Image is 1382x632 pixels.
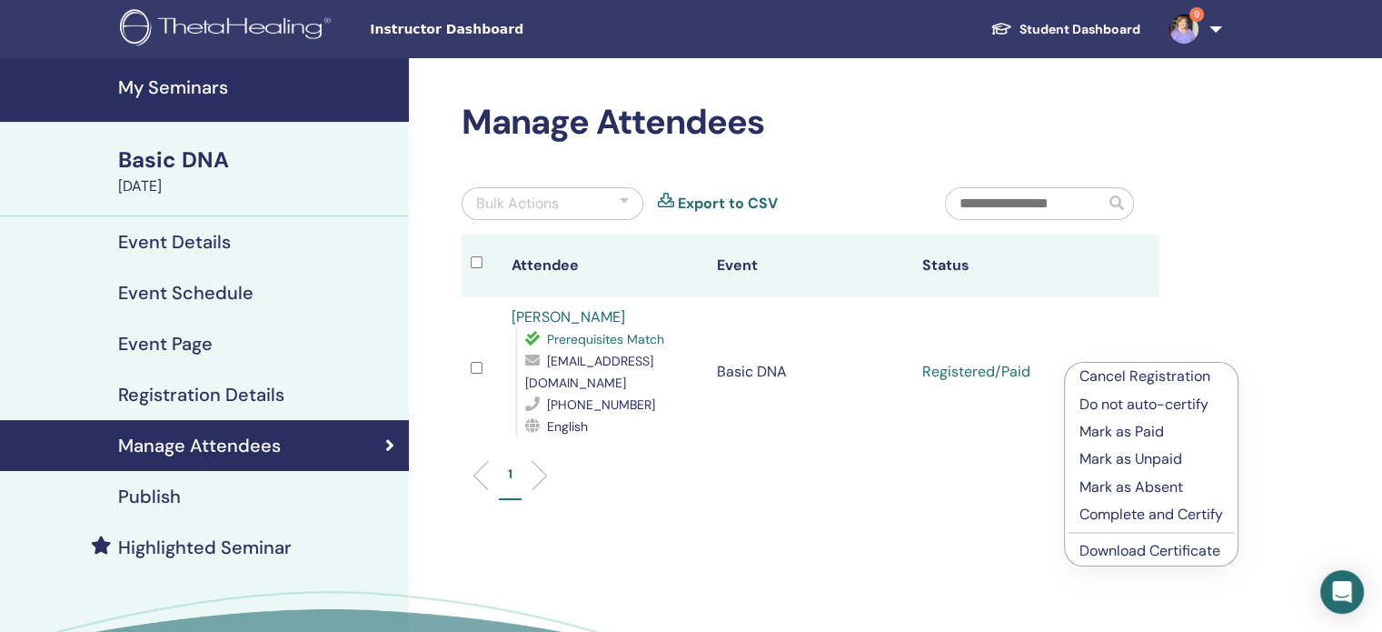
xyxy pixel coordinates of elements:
[508,465,512,484] p: 1
[547,418,588,435] span: English
[678,193,778,215] a: Export to CSV
[502,235,708,297] th: Attendee
[118,282,254,304] h4: Event Schedule
[525,353,653,391] span: [EMAIL_ADDRESS][DOMAIN_NAME]
[462,102,1159,144] h2: Manage Attendees
[913,235,1119,297] th: Status
[118,333,213,355] h4: Event Page
[118,145,398,176] div: Basic DNA
[118,537,292,558] h4: Highlighted Seminar
[1079,541,1220,560] a: Download Certificate
[1320,570,1364,614] div: Open Intercom Messenger
[118,176,398,197] div: [DATE]
[1189,7,1204,22] span: 9
[118,486,181,507] h4: Publish
[1079,504,1223,526] p: Complete and Certify
[476,193,559,215] div: Bulk Actions
[118,435,281,456] h4: Manage Attendees
[708,235,913,297] th: Event
[370,20,642,39] span: Instructor Dashboard
[512,307,625,326] a: [PERSON_NAME]
[1169,15,1198,44] img: default.jpg
[118,76,398,98] h4: My Seminars
[1079,394,1223,416] p: Do not auto-certify
[1079,448,1223,470] p: Mark as Unpaid
[1079,421,1223,443] p: Mark as Paid
[547,331,664,347] span: Prerequisites Match
[1079,366,1223,387] p: Cancel Registration
[990,21,1012,36] img: graduation-cap-white.svg
[120,9,337,50] img: logo.png
[1079,477,1223,498] p: Mark as Absent
[118,384,284,406] h4: Registration Details
[708,297,913,446] td: Basic DNA
[547,396,655,413] span: [PHONE_NUMBER]
[976,13,1155,46] a: Student Dashboard
[107,145,409,197] a: Basic DNA[DATE]
[118,231,231,253] h4: Event Details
